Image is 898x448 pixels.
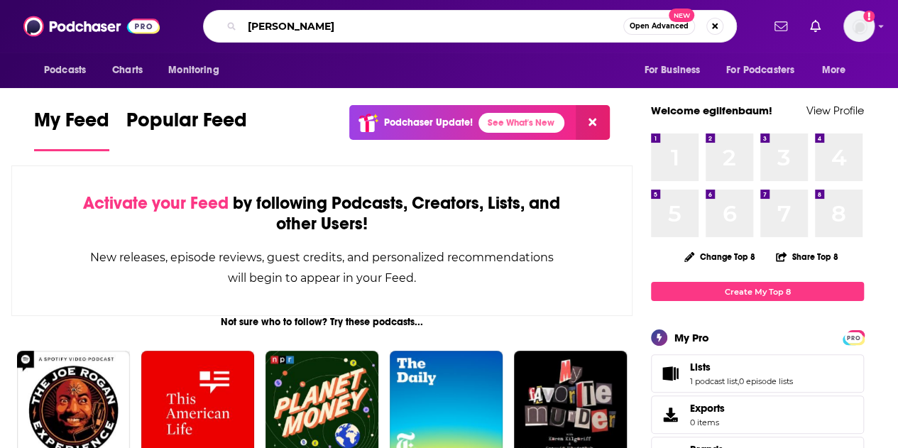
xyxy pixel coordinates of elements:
span: Popular Feed [126,108,247,141]
button: Open AdvancedNew [623,18,695,35]
span: Exports [690,402,725,415]
span: For Business [644,60,700,80]
img: Podchaser - Follow, Share and Rate Podcasts [23,13,160,40]
div: New releases, episode reviews, guest credits, and personalized recommendations will begin to appe... [83,247,561,288]
a: Show notifications dropdown [769,14,793,38]
a: 1 podcast list [690,376,738,386]
span: Monitoring [168,60,219,80]
span: Charts [112,60,143,80]
div: Not sure who to follow? Try these podcasts... [11,316,633,328]
span: New [669,9,694,22]
a: 0 episode lists [739,376,793,386]
a: Show notifications dropdown [804,14,826,38]
span: Lists [651,354,864,393]
a: See What's New [478,113,564,133]
span: Logged in as egilfenbaum [843,11,875,42]
span: More [822,60,846,80]
div: Search podcasts, credits, & more... [203,10,737,43]
div: by following Podcasts, Creators, Lists, and other Users! [83,193,561,234]
span: 0 items [690,417,725,427]
img: User Profile [843,11,875,42]
button: Share Top 8 [775,243,839,271]
a: Create My Top 8 [651,282,864,301]
span: My Feed [34,108,109,141]
a: Lists [690,361,793,373]
a: View Profile [806,104,864,117]
span: For Podcasters [726,60,794,80]
span: Exports [656,405,684,425]
a: Exports [651,395,864,434]
a: Charts [103,57,151,84]
a: Welcome egilfenbaum! [651,104,772,117]
button: open menu [158,57,237,84]
a: Lists [656,364,684,383]
p: Podchaser Update! [384,116,473,129]
button: Change Top 8 [676,248,764,266]
button: open menu [717,57,815,84]
span: , [738,376,739,386]
div: My Pro [674,331,709,344]
a: PRO [845,332,862,342]
span: Activate your Feed [83,192,229,214]
span: Open Advanced [630,23,689,30]
button: open menu [34,57,104,84]
a: My Feed [34,108,109,151]
button: open menu [812,57,864,84]
button: Show profile menu [843,11,875,42]
button: open menu [634,57,718,84]
svg: Add a profile image [863,11,875,22]
input: Search podcasts, credits, & more... [242,15,623,38]
a: Popular Feed [126,108,247,151]
span: PRO [845,332,862,343]
span: Podcasts [44,60,86,80]
span: Lists [690,361,711,373]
